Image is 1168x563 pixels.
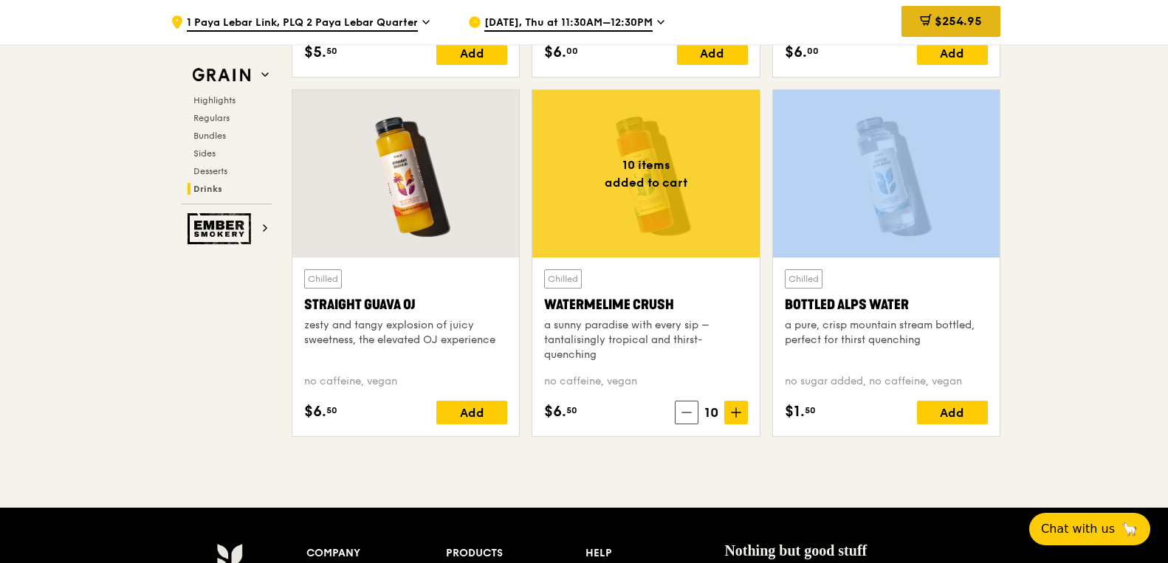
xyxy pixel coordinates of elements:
span: 00 [566,45,578,57]
div: Chilled [304,269,342,289]
div: Add [917,401,988,424]
span: 1 Paya Lebar Link, PLQ 2 Paya Lebar Quarter [187,15,418,32]
div: a pure, crisp mountain stream bottled, perfect for thirst quenching [785,318,988,348]
span: $6. [785,41,807,63]
span: Chat with us [1041,520,1115,538]
span: 50 [805,404,816,416]
img: Grain web logo [188,62,255,89]
span: Drinks [193,184,222,194]
img: Ember Smokery web logo [188,213,255,244]
span: Regulars [193,113,230,123]
div: Chilled [785,269,822,289]
span: $6. [304,401,326,423]
div: Chilled [544,269,582,289]
div: no caffeine, vegan [304,374,507,389]
span: $254.95 [935,14,982,28]
div: zesty and tangy explosion of juicy sweetness, the elevated OJ experience [304,318,507,348]
div: Bottled Alps Water [785,294,988,315]
span: 50 [326,45,337,57]
span: $6. [544,41,566,63]
div: Add [917,41,988,65]
div: a sunny paradise with every sip – tantalisingly tropical and thirst-quenching [544,318,747,362]
div: no sugar added, no caffeine, vegan [785,374,988,389]
div: Watermelime Crush [544,294,747,315]
span: Highlights [193,95,236,106]
span: 00 [807,45,819,57]
button: Chat with us🦙 [1029,513,1150,545]
span: 50 [326,404,337,416]
span: Desserts [193,166,227,176]
div: Add [436,401,507,424]
span: Sides [193,148,216,159]
div: Straight Guava OJ [304,294,507,315]
span: 🦙 [1121,520,1138,538]
span: $6. [544,401,566,423]
div: Add [677,41,748,65]
span: Bundles [193,131,226,141]
span: $5. [304,41,326,63]
span: $1. [785,401,805,423]
div: Add [436,41,507,65]
span: 10 [698,402,724,423]
span: 50 [566,404,577,416]
span: [DATE], Thu at 11:30AM–12:30PM [484,15,653,32]
span: Nothing but good stuff [724,542,867,559]
div: no caffeine, vegan [544,374,747,389]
